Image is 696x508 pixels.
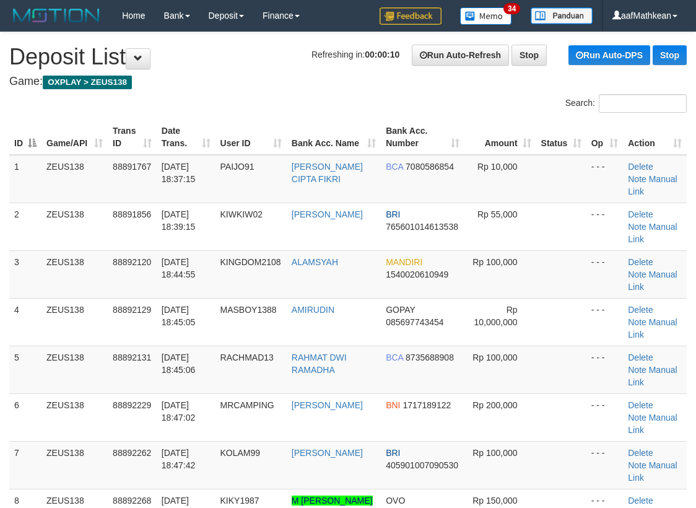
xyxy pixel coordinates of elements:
a: Delete [628,448,653,458]
span: Rp 55,000 [477,209,518,219]
td: ZEUS138 [41,393,108,441]
span: Rp 100,000 [472,257,517,267]
img: MOTION_logo.png [9,6,103,25]
span: 88892129 [113,305,151,315]
span: 88892268 [113,496,151,506]
span: Rp 100,000 [472,353,517,362]
th: Date Trans.: activate to sort column ascending [157,120,215,155]
a: ALAMSYAH [292,257,338,267]
span: 88891856 [113,209,151,219]
td: - - - [586,203,624,250]
span: Rp 150,000 [472,496,517,506]
span: MASBOY1388 [220,305,277,315]
a: Manual Link [628,413,677,435]
img: Feedback.jpg [380,7,442,25]
td: - - - [586,250,624,298]
span: MANDIRI [386,257,422,267]
td: - - - [586,346,624,393]
td: 7 [9,441,41,489]
h1: Deposit List [9,45,687,69]
span: KIWKIW02 [220,209,263,219]
a: Manual Link [628,365,677,387]
span: [DATE] 18:47:42 [162,448,196,470]
img: panduan.png [531,7,593,24]
td: - - - [586,155,624,203]
span: 88891767 [113,162,151,172]
span: [DATE] 18:47:02 [162,400,196,423]
span: [DATE] 18:45:05 [162,305,196,327]
a: Note [628,365,646,375]
input: Search: [599,94,687,113]
a: Delete [628,305,653,315]
td: 4 [9,298,41,346]
a: Note [628,269,646,279]
td: ZEUS138 [41,203,108,250]
a: Delete [628,162,653,172]
span: OVO [386,496,405,506]
a: [PERSON_NAME] [292,400,363,410]
span: Rp 200,000 [472,400,517,410]
a: Run Auto-Refresh [412,45,509,66]
span: [DATE] 18:39:15 [162,209,196,232]
span: [DATE] 18:45:06 [162,353,196,375]
td: ZEUS138 [41,441,108,489]
th: Trans ID: activate to sort column ascending [108,120,157,155]
img: Button%20Memo.svg [460,7,512,25]
span: 88892131 [113,353,151,362]
a: Delete [628,209,653,219]
span: BRI [386,448,400,458]
span: KIKY1987 [220,496,259,506]
td: - - - [586,298,624,346]
th: Status: activate to sort column ascending [536,120,586,155]
span: Copy 8735688908 to clipboard [406,353,454,362]
span: MRCAMPING [220,400,274,410]
span: BNI [386,400,400,410]
span: 88892120 [113,257,151,267]
span: Copy 7080586854 to clipboard [406,162,454,172]
span: PAIJO91 [220,162,254,172]
a: Manual Link [628,269,677,292]
a: RAHMAT DWI RAMADHA [292,353,347,375]
span: RACHMAD13 [220,353,274,362]
th: Action: activate to sort column ascending [623,120,687,155]
a: [PERSON_NAME] [292,209,363,219]
span: [DATE] 18:37:15 [162,162,196,184]
span: Rp 100,000 [472,448,517,458]
td: 5 [9,346,41,393]
th: User ID: activate to sort column ascending [215,120,287,155]
strong: 00:00:10 [365,50,399,59]
span: 88892262 [113,448,151,458]
span: Copy 1540020610949 to clipboard [386,269,448,279]
a: Manual Link [628,174,677,196]
th: ID: activate to sort column descending [9,120,41,155]
span: [DATE] 18:44:55 [162,257,196,279]
a: [PERSON_NAME] [292,448,363,458]
a: Delete [628,257,653,267]
a: Delete [628,353,653,362]
span: GOPAY [386,305,415,315]
th: Bank Acc. Name: activate to sort column ascending [287,120,381,155]
a: Note [628,174,646,184]
a: Manual Link [628,460,677,483]
td: 1 [9,155,41,203]
td: 2 [9,203,41,250]
span: KOLAM99 [220,448,261,458]
span: Copy 405901007090530 to clipboard [386,460,458,470]
a: Stop [653,45,687,65]
span: 88892229 [113,400,151,410]
a: AMIRUDIN [292,305,334,315]
a: Run Auto-DPS [568,45,650,65]
a: Delete [628,496,653,506]
a: [PERSON_NAME] CIPTA FIKRI [292,162,363,184]
span: Copy 1717189122 to clipboard [402,400,451,410]
a: Stop [511,45,547,66]
span: Rp 10,000,000 [474,305,517,327]
span: 34 [503,3,520,14]
td: - - - [586,441,624,489]
span: Rp 10,000 [477,162,518,172]
span: BRI [386,209,400,219]
span: Copy 085697743454 to clipboard [386,317,443,327]
th: Amount: activate to sort column ascending [464,120,536,155]
th: Game/API: activate to sort column ascending [41,120,108,155]
span: OXPLAY > ZEUS138 [43,76,132,89]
